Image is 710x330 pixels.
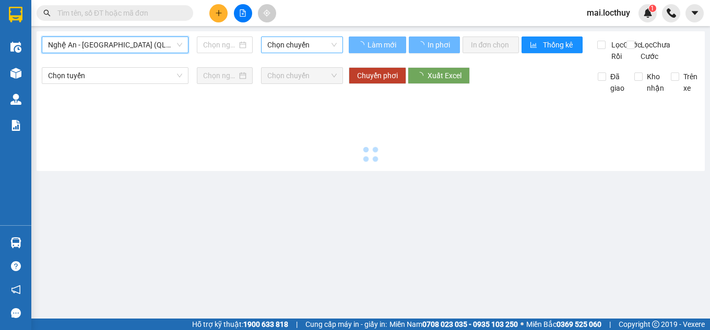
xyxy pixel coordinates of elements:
[685,4,704,22] button: caret-down
[649,5,656,12] sup: 1
[643,8,653,18] img: icon-new-feature
[10,120,21,131] img: solution-icon
[43,9,51,17] span: search
[57,7,181,19] input: Tìm tên, số ĐT hoặc mã đơn
[428,39,452,51] span: In phơi
[305,319,387,330] span: Cung cấp máy in - giấy in:
[543,39,574,51] span: Thống kê
[296,319,298,330] span: |
[234,4,252,22] button: file-add
[652,321,659,328] span: copyright
[9,7,22,22] img: logo-vxr
[10,68,21,79] img: warehouse-icon
[522,36,583,53] button: bar-chartThống kê
[263,9,270,17] span: aim
[463,36,519,53] button: In đơn chọn
[526,319,601,330] span: Miền Bắc
[636,39,672,62] span: Lọc Chưa Cước
[690,8,700,18] span: caret-down
[267,68,337,83] span: Chọn chuyến
[578,6,638,19] span: mai.locthuy
[422,320,518,328] strong: 0708 023 035 - 0935 103 250
[209,4,228,22] button: plus
[368,39,398,51] span: Làm mới
[530,41,539,50] span: bar-chart
[10,237,21,248] img: warehouse-icon
[239,9,246,17] span: file-add
[11,285,21,295] span: notification
[650,5,654,12] span: 1
[520,322,524,326] span: ⚪️
[215,9,222,17] span: plus
[557,320,601,328] strong: 0369 525 060
[667,8,676,18] img: phone-icon
[267,37,337,53] span: Chọn chuyến
[10,42,21,53] img: warehouse-icon
[203,70,238,81] input: Chọn ngày
[11,261,21,271] span: question-circle
[48,68,182,83] span: Chọn tuyến
[243,320,288,328] strong: 1900 633 818
[48,37,182,53] span: Nghệ An - Sài Gòn (QL1A)
[349,67,406,84] button: Chuyển phơi
[11,308,21,318] span: message
[607,39,643,62] span: Lọc Cước Rồi
[349,36,406,53] button: Làm mới
[258,4,276,22] button: aim
[609,319,611,330] span: |
[606,71,629,94] span: Đã giao
[203,39,238,51] input: Chọn ngày
[679,71,702,94] span: Trên xe
[389,319,518,330] span: Miền Nam
[409,36,460,53] button: In phơi
[357,41,366,48] span: loading
[408,67,470,84] button: Xuất Excel
[643,71,668,94] span: Kho nhận
[192,319,288,330] span: Hỗ trợ kỹ thuật:
[417,41,426,48] span: loading
[10,94,21,105] img: warehouse-icon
